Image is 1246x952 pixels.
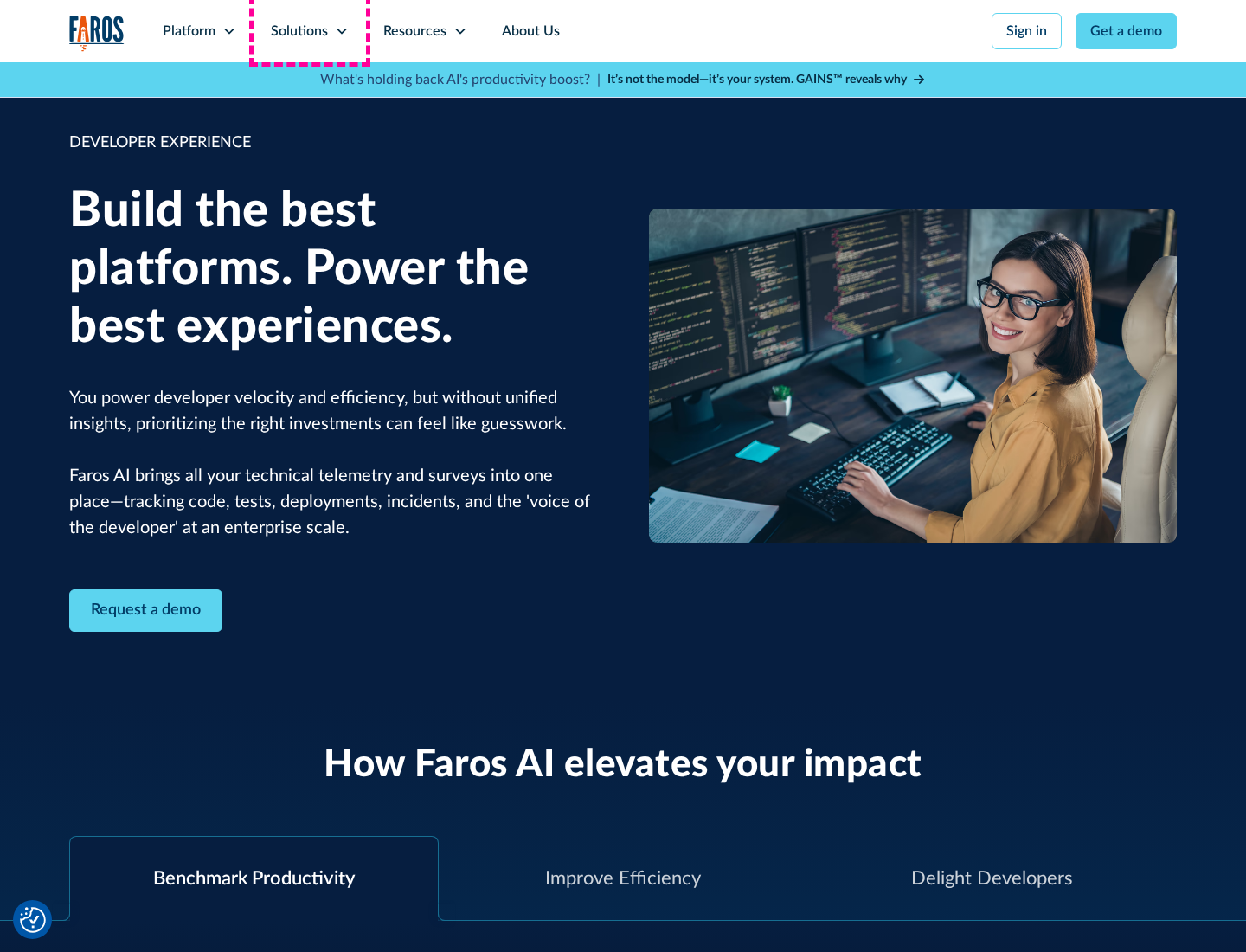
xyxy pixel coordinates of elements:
[69,16,125,51] img: Logo of the analytics and reporting company Faros.
[992,13,1062,49] a: Sign in
[607,71,926,89] a: It’s not the model—it’s your system. GAINS™ reveals why
[153,865,355,893] div: Benchmark Productivity
[69,16,125,51] a: home
[20,907,46,933] img: Revisit consent button
[69,385,597,541] p: You power developer velocity and efficiency, but without unified insights, prioritizing the right...
[163,21,215,42] div: Platform
[271,21,328,42] div: Solutions
[545,865,701,893] div: Improve Efficiency
[69,132,597,155] div: DEVELOPER EXPERIENCE
[69,183,597,357] h1: Build the best platforms. Power the best experiences.
[69,589,222,632] a: Contact Modal
[383,21,446,42] div: Resources
[1076,13,1177,49] a: Get a demo
[607,74,907,86] strong: It’s not the model—it’s your system. GAINS™ reveals why
[324,743,922,788] h2: How Faros AI elevates your impact
[320,69,601,90] p: What's holding back AI's productivity boost? |
[911,865,1073,893] div: Delight Developers
[20,907,46,933] button: Cookie Settings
